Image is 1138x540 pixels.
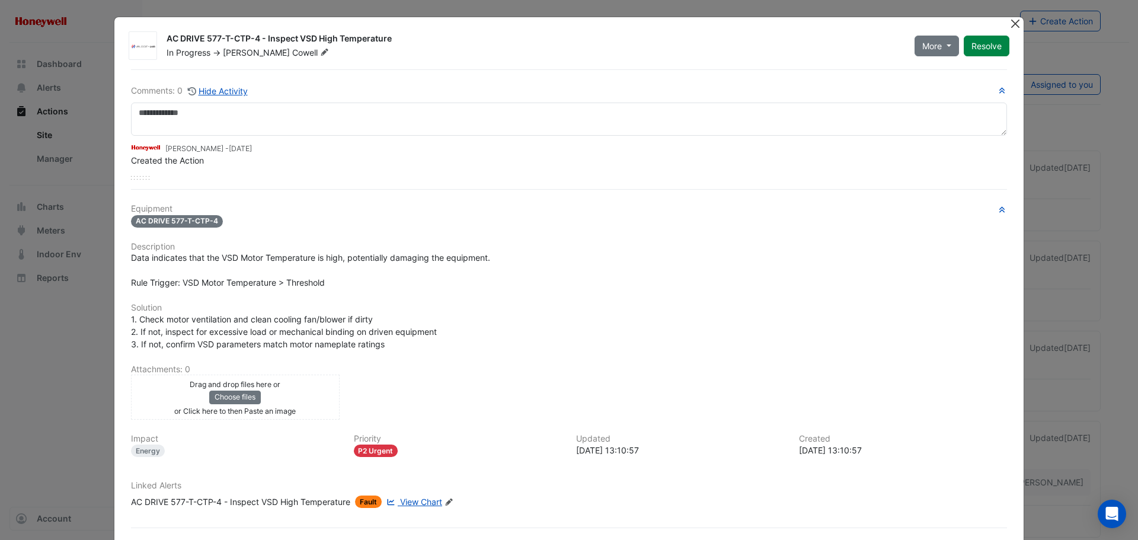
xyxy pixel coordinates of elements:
[131,141,161,154] img: Honeywell
[223,47,290,57] span: [PERSON_NAME]
[1098,500,1126,528] div: Open Intercom Messenger
[187,84,248,98] button: Hide Activity
[165,143,252,154] small: [PERSON_NAME] -
[964,36,1009,56] button: Resolve
[131,204,1007,214] h6: Equipment
[131,481,1007,491] h6: Linked Alerts
[384,496,442,508] a: View Chart
[354,445,398,457] div: P2 Urgent
[131,434,340,444] h6: Impact
[131,365,1007,375] h6: Attachments: 0
[131,242,1007,252] h6: Description
[129,40,156,52] img: Velocity Air
[213,47,220,57] span: ->
[167,33,900,47] div: AC DRIVE 577-T-CTP-4 - Inspect VSD High Temperature
[292,47,331,59] span: Cowell
[131,253,490,287] span: Data indicates that the VSD Motor Temperature is high, potentially damaging the equipment. Rule T...
[355,496,382,508] span: Fault
[576,434,785,444] h6: Updated
[915,36,959,56] button: More
[174,407,296,416] small: or Click here to then Paste an image
[354,434,562,444] h6: Priority
[131,155,204,165] span: Created the Action
[1009,17,1021,30] button: Close
[131,84,248,98] div: Comments: 0
[190,380,280,389] small: Drag and drop files here or
[131,215,223,228] span: AC DRIVE 577-T-CTP-4
[131,445,165,457] div: Energy
[799,444,1008,456] div: [DATE] 13:10:57
[209,391,261,404] button: Choose files
[922,40,942,52] span: More
[229,144,252,153] span: 2025-09-15 13:10:57
[799,434,1008,444] h6: Created
[576,444,785,456] div: [DATE] 13:10:57
[131,496,350,508] div: AC DRIVE 577-T-CTP-4 - Inspect VSD High Temperature
[400,497,442,507] span: View Chart
[445,498,453,507] fa-icon: Edit Linked Alerts
[167,47,210,57] span: In Progress
[131,314,437,349] span: 1. Check motor ventilation and clean cooling fan/blower if dirty 2. If not, inspect for excessive...
[131,303,1007,313] h6: Solution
